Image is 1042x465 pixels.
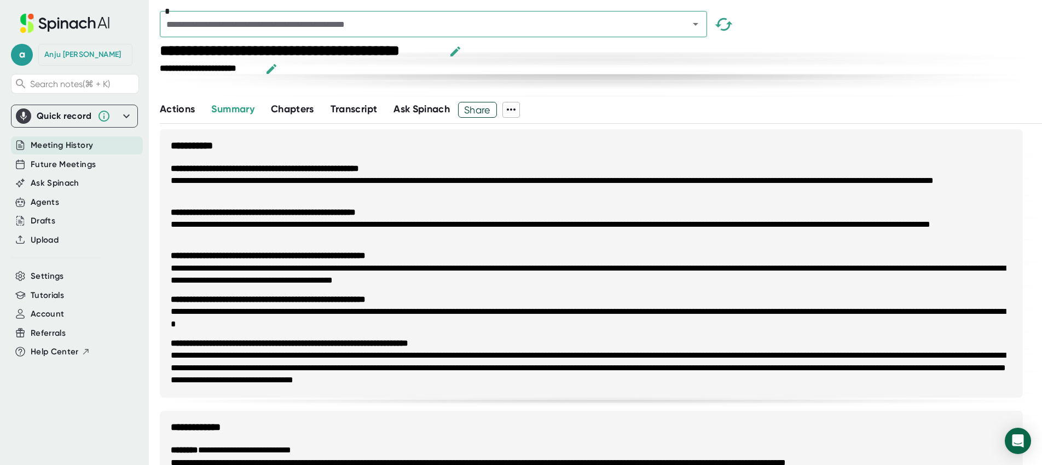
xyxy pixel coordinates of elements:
[31,177,79,190] button: Ask Spinach
[393,102,450,117] button: Ask Spinach
[160,103,195,115] span: Actions
[31,327,66,340] button: Referrals
[16,105,133,127] div: Quick record
[44,50,121,60] div: Anju Shivaram
[211,103,254,115] span: Summary
[331,103,378,115] span: Transcript
[31,234,59,246] button: Upload
[11,44,33,66] span: a
[1005,428,1031,454] div: Open Intercom Messenger
[688,16,703,32] button: Open
[271,102,314,117] button: Chapters
[31,215,55,227] button: Drafts
[31,196,59,209] button: Agents
[30,79,110,89] span: Search notes (⌘ + K)
[458,102,497,118] button: Share
[211,102,254,117] button: Summary
[393,103,450,115] span: Ask Spinach
[31,158,96,171] button: Future Meetings
[160,102,195,117] button: Actions
[37,111,92,122] div: Quick record
[331,102,378,117] button: Transcript
[31,289,64,302] button: Tutorials
[459,100,496,119] span: Share
[271,103,314,115] span: Chapters
[31,139,93,152] button: Meeting History
[31,346,79,358] span: Help Center
[31,346,90,358] button: Help Center
[31,270,64,283] button: Settings
[31,308,64,320] button: Account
